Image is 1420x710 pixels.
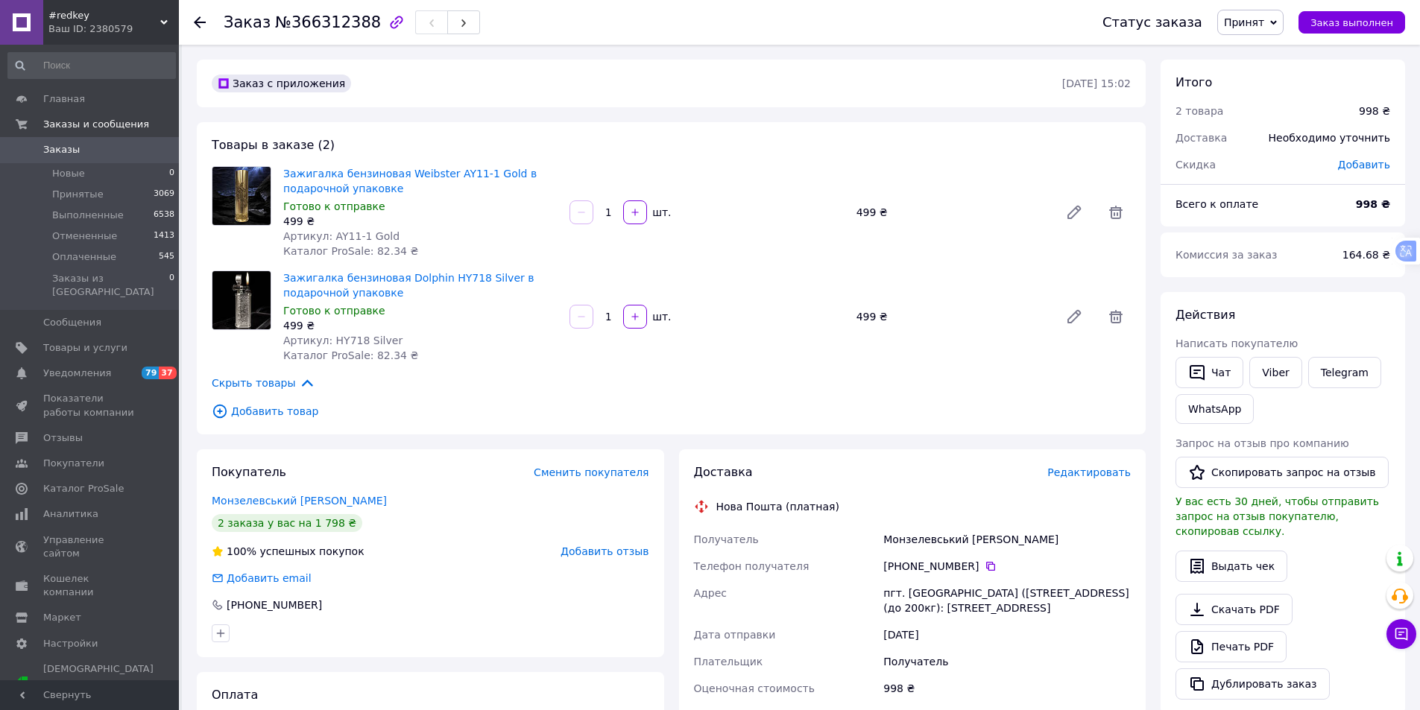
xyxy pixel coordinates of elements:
[48,9,160,22] span: #redkey
[227,545,256,557] span: 100%
[1176,198,1258,210] span: Всего к оплате
[1176,337,1298,349] span: Написать покупателю
[169,272,174,299] span: 0
[1101,197,1131,227] span: Удалить
[1176,457,1389,488] button: Скопировать запрос на отзыв
[43,533,138,560] span: Управление сайтом
[1176,75,1212,89] span: Итого
[880,526,1134,553] div: Монзелевський [PERSON_NAME]
[159,250,174,264] span: 545
[1059,302,1089,332] a: Редактировать
[283,272,534,299] a: Зажигалка бензиновая Dolphin HY718 Silver в подарочной упаковке
[851,306,1053,327] div: 499 ₴
[1176,668,1330,700] button: Дублировать заказ
[212,688,258,702] span: Оплата
[880,580,1134,621] div: пгт. [GEOGRAPHIC_DATA] ([STREET_ADDRESS] (до 200кг): [STREET_ADDRESS]
[52,250,116,264] span: Оплаченные
[212,271,271,329] img: Зажигалка бензиновая Dolphin HY718 Silver в подарочной упаковке
[212,465,286,479] span: Покупатель
[225,571,313,586] div: Добавить email
[1298,11,1405,34] button: Заказ выполнен
[283,318,558,333] div: 499 ₴
[1260,121,1399,154] div: Необходимо уточнить
[694,560,810,572] span: Телефон получателя
[1176,437,1349,449] span: Запрос на отзыв про компанию
[1176,551,1287,582] button: Выдать чек
[154,188,174,201] span: 3069
[224,13,271,31] span: Заказ
[7,52,176,79] input: Поиск
[225,598,324,612] div: [PHONE_NUMBER]
[212,544,365,559] div: успешных покупок
[283,335,403,346] span: Артикул: HY718 Silver
[283,230,400,242] span: Артикул: AY11-1 Gold
[1308,357,1381,388] a: Telegram
[694,587,727,599] span: Адрес
[851,202,1053,223] div: 499 ₴
[1224,16,1264,28] span: Принят
[43,316,101,329] span: Сообщения
[52,188,104,201] span: Принятые
[43,118,149,131] span: Заказы и сообщения
[43,572,138,599] span: Кошелек компании
[194,15,206,30] div: Вернуться назад
[43,92,85,106] span: Главная
[880,675,1134,702] div: 998 ₴
[154,209,174,222] span: 6538
[43,392,138,419] span: Показатели работы компании
[283,200,385,212] span: Готово к отправке
[1176,394,1254,424] a: WhatsApp
[43,431,83,445] span: Отзывы
[212,495,387,507] a: Монзелевський [PERSON_NAME]
[1310,17,1393,28] span: Заказ выполнен
[283,168,537,194] a: Зажигалка бензиновая Weibster AY11-1 Gold в подарочной упаковке
[649,309,672,324] div: шт.
[52,272,169,299] span: Заказы из [GEOGRAPHIC_DATA]
[1176,357,1243,388] button: Чат
[275,13,381,31] span: №366312388
[1249,357,1301,388] a: Viber
[43,143,80,156] span: Заказы
[212,403,1131,419] span: Добавить товар
[1101,302,1131,332] span: Удалить
[1059,197,1089,227] a: Редактировать
[880,648,1134,675] div: Получатель
[154,229,174,243] span: 1413
[52,229,117,243] span: Отмененные
[210,571,313,586] div: Добавить email
[283,305,385,317] span: Готово к отправке
[694,629,776,641] span: Дата отправки
[212,167,271,225] img: Зажигалка бензиновая Weibster AY11-1 Gold в подарочной упаковке
[1176,159,1216,171] span: Скидка
[694,533,759,545] span: Получатель
[534,466,649,478] span: Сменить покупателя
[43,611,81,624] span: Маркет
[1176,132,1227,144] span: Доставка
[880,621,1134,648] div: [DATE]
[52,167,85,180] span: Новые
[713,499,843,514] div: Нова Пошта (платная)
[212,375,315,391] span: Скрыть товары
[159,367,176,379] span: 37
[43,662,154,703] span: [DEMOGRAPHIC_DATA] и счета
[1176,495,1379,537] span: У вас есть 30 дней, чтобы отправить запрос на отзыв покупателю, скопировав ссылку.
[43,367,111,380] span: Уведомления
[48,22,179,36] div: Ваш ID: 2380579
[1176,308,1235,322] span: Действия
[283,245,418,257] span: Каталог ProSale: 82.34 ₴
[883,559,1131,574] div: [PHONE_NUMBER]
[43,482,124,495] span: Каталог ProSale
[1359,104,1390,118] div: 998 ₴
[43,457,104,470] span: Покупатели
[1047,466,1131,478] span: Редактировать
[694,656,763,668] span: Плательщик
[649,205,672,220] div: шт.
[1338,159,1390,171] span: Добавить
[694,682,815,694] span: Оценочная стоимость
[561,545,649,557] span: Добавить отзыв
[43,507,98,521] span: Аналитика
[1102,15,1202,30] div: Статус заказа
[1176,105,1223,117] span: 2 товара
[1342,249,1390,261] span: 164.68 ₴
[169,167,174,180] span: 0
